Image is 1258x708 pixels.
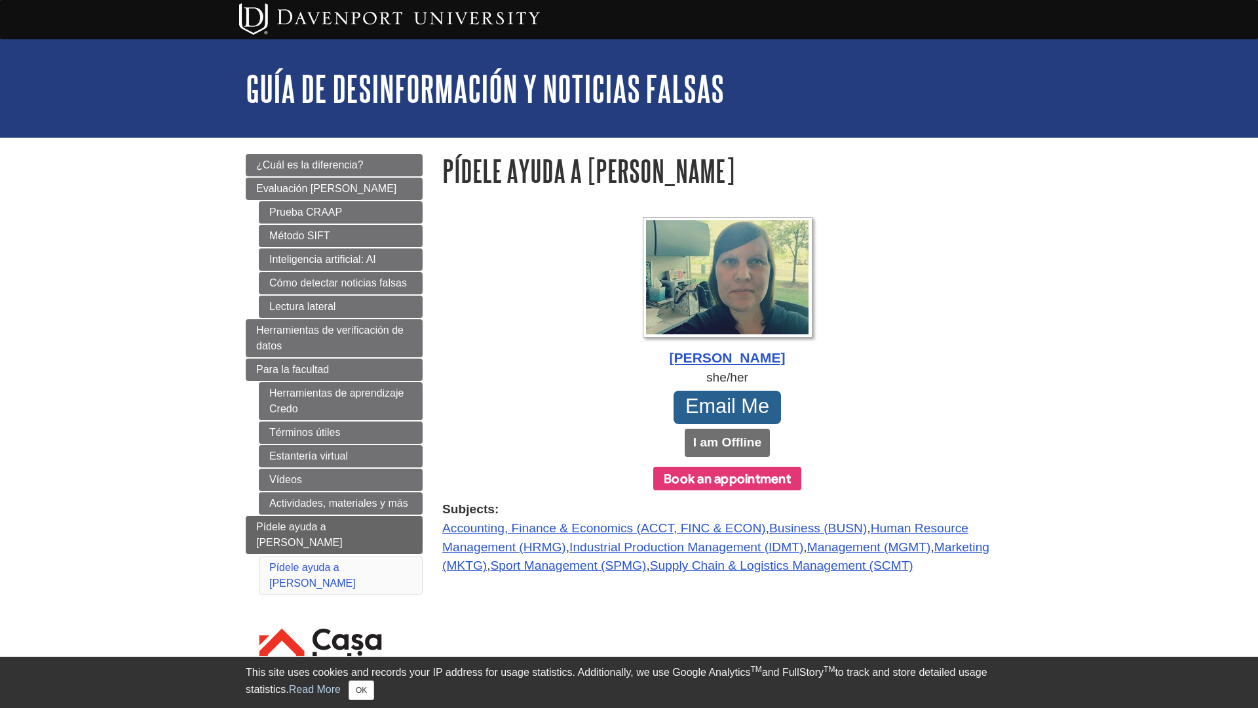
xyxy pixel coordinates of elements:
span: Para la facultad [256,364,329,375]
button: Book an appointment [653,467,801,490]
h1: Pídele ayuda a [PERSON_NAME] [442,154,1012,187]
div: she/her [442,368,1012,387]
a: Herramientas de aprendizaje Credo [259,382,423,420]
a: Guía de desinformación y noticias falsas [246,68,724,109]
sup: TM [824,665,835,674]
a: Para la facultad [246,359,423,381]
a: Email Me [674,391,782,423]
strong: Subjects: [442,500,1012,519]
span: Pídele ayuda a [PERSON_NAME] [256,521,343,548]
a: Profile Photo [PERSON_NAME] [442,217,1012,368]
a: Human Resource Management (HRMG) [442,521,968,554]
a: Cómo detectar noticias falsas [259,272,423,294]
a: Management (MGMT) [807,540,931,554]
a: Vídeos [259,469,423,491]
a: ¿Cuál es la diferencia? [246,154,423,176]
a: Estantería virtual [259,445,423,467]
div: This site uses cookies and records your IP address for usage statistics. Additionally, we use Goo... [246,665,1012,700]
span: Herramientas de verificación de datos [256,324,404,351]
button: Close [349,680,374,700]
span: Evaluación [PERSON_NAME] [256,183,396,194]
a: Accounting, Finance & Economics (ACCT, FINC & ECON) [442,521,766,535]
sup: TM [750,665,761,674]
a: Prueba CRAAP [259,201,423,224]
a: Herramientas de verificación de datos [246,319,423,357]
a: Inteligencia artificial: AI [259,248,423,271]
div: [PERSON_NAME] [442,347,1012,368]
a: Lectura lateral [259,296,423,318]
a: Sport Management (SPMG) [491,559,647,572]
a: Industrial Production Management (IDMT) [569,540,803,554]
b: I am Offline [693,435,761,449]
div: , , , , , , , [442,500,1012,576]
a: Actividades, materiales y más [259,492,423,515]
a: Pídele ayuda a [PERSON_NAME] [269,562,356,589]
img: Davenport University [239,3,540,35]
span: ¿Cuál es la diferencia? [256,159,364,170]
a: Pídele ayuda a [PERSON_NAME] [246,516,423,554]
a: Business (BUSN) [769,521,867,535]
a: Evaluación [PERSON_NAME] [246,178,423,200]
a: Supply Chain & Logistics Management (SCMT) [650,559,913,572]
a: Términos útiles [259,422,423,444]
a: Método SIFT [259,225,423,247]
button: I am Offline [685,429,770,457]
img: Profile Photo [643,217,812,338]
a: Read More [289,684,341,695]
